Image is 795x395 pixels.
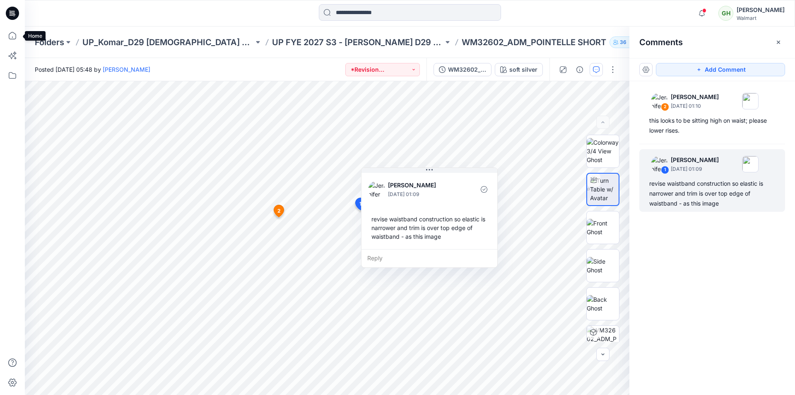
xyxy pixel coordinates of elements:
span: 2 [277,207,281,215]
img: Jennifer Yerkes [651,93,667,109]
button: soft silver [495,63,543,76]
div: this looks to be sitting high on waist; please lower rises. [649,116,775,136]
div: Walmart [737,15,785,21]
img: Colorway 3/4 View Ghost [587,138,619,164]
div: revise waistband construction so elastic is narrower and trim is over top edge of waistband - as ... [649,179,775,208]
img: WM32602_ADM_POINTELLE SHORT_REV1 soft silver [587,326,619,358]
img: Side Ghost [587,257,619,274]
h2: Comments [639,37,683,47]
div: WM32602_ADM_POINTELLE SHORT_REV1 [448,65,486,74]
img: Back Ghost [587,295,619,313]
button: Add Comment [656,63,785,76]
p: [DATE] 01:09 [388,190,455,199]
img: Jennifer Yerkes [651,156,667,172]
img: Jennifer Yerkes [368,181,385,198]
p: [PERSON_NAME] [388,180,455,190]
a: [PERSON_NAME] [103,66,150,73]
button: WM32602_ADM_POINTELLE SHORT_REV1 [434,63,491,76]
a: Folders [35,36,64,48]
button: Details [573,63,586,76]
div: soft silver [509,65,537,74]
span: 1 [359,200,361,208]
button: 36 [609,36,637,48]
div: 1 [661,166,669,174]
div: 2 [661,103,669,111]
div: [PERSON_NAME] [737,5,785,15]
a: UP FYE 2027 S3 - [PERSON_NAME] D29 [DEMOGRAPHIC_DATA] Sleepwear [272,36,443,48]
div: GH [718,6,733,21]
span: Posted [DATE] 05:48 by [35,65,150,74]
p: 36 [620,38,626,47]
div: revise waistband construction so elastic is narrower and trim is over top edge of waistband - as ... [368,211,491,244]
p: [PERSON_NAME] [671,155,719,165]
p: [DATE] 01:10 [671,102,719,110]
img: Front Ghost [587,219,619,236]
div: Reply [361,249,497,267]
img: Turn Table w/ Avatar [590,176,619,202]
p: [PERSON_NAME] [671,92,719,102]
a: UP_Komar_D29 [DEMOGRAPHIC_DATA] Sleep [82,36,254,48]
p: [DATE] 01:09 [671,165,719,173]
p: WM32602_ADM_POINTELLE SHORT [462,36,606,48]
